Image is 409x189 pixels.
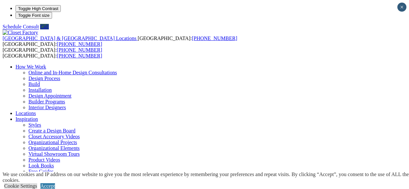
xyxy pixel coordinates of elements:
a: Design Appointment [28,93,71,99]
a: Create a Design Board [28,128,75,133]
a: Virtual Showroom Tours [28,151,80,157]
a: [PHONE_NUMBER] [192,36,237,41]
button: Toggle High Contrast [16,5,61,12]
a: Locations [16,110,36,116]
a: Build [28,81,40,87]
img: Closet Factory [3,30,38,36]
a: Product Videos [28,157,60,163]
a: Installation [28,87,52,93]
button: Toggle Font size [16,12,52,19]
a: Interior Designers [28,105,66,110]
a: Cookie Settings [4,183,37,189]
a: Closet Accessory Videos [28,134,80,139]
a: Design Process [28,76,60,81]
a: Look Books [28,163,54,168]
span: [GEOGRAPHIC_DATA] & [GEOGRAPHIC_DATA] Locations [3,36,136,41]
a: Call [40,24,49,29]
a: Styles [28,122,41,128]
a: [PHONE_NUMBER] [57,47,102,53]
button: Close [397,3,406,12]
span: [GEOGRAPHIC_DATA]: [GEOGRAPHIC_DATA]: [3,47,102,58]
a: [GEOGRAPHIC_DATA] & [GEOGRAPHIC_DATA] Locations [3,36,138,41]
a: Organizational Elements [28,145,80,151]
a: Inspiration [16,116,38,122]
a: Organizational Projects [28,140,77,145]
span: [GEOGRAPHIC_DATA]: [GEOGRAPHIC_DATA]: [3,36,237,47]
a: [PHONE_NUMBER] [57,53,102,58]
span: Toggle High Contrast [18,6,58,11]
a: Online and In-Home Design Consultations [28,70,117,75]
div: We use cookies and IP address on our website to give you the most relevant experience by remember... [3,172,409,183]
a: Schedule Consult [3,24,39,29]
a: Builder Programs [28,99,65,104]
a: Free Guides [28,169,54,174]
span: Toggle Font size [18,13,49,18]
a: How We Work [16,64,46,69]
a: Accept [40,183,55,189]
a: [PHONE_NUMBER] [57,41,102,47]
